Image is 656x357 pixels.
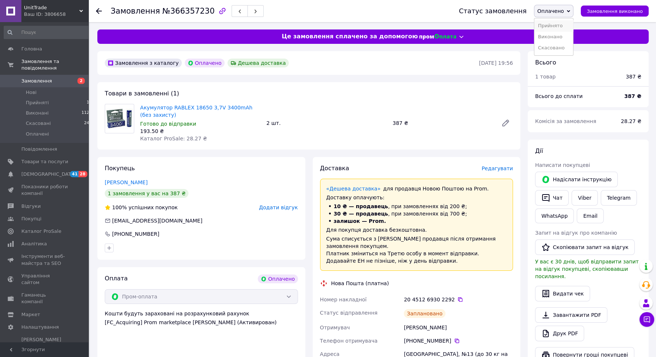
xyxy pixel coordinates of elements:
[21,203,41,210] span: Відгуки
[21,183,68,197] span: Показники роботи компанії
[26,89,37,96] span: Нові
[282,32,418,41] span: Це замовлення сплачено за допомогою
[24,11,88,18] div: Ваш ID: 3806658
[329,280,391,287] div: Нова Пошта (платна)
[21,58,88,71] span: Замовлення та повідомлення
[535,147,543,154] span: Дії
[105,310,298,326] div: Кошти будуть зараховані на розрахунковий рахунок
[21,228,61,235] span: Каталог ProSale
[105,275,128,282] span: Оплата
[105,179,147,185] a: [PERSON_NAME]
[459,7,527,15] div: Статус замовлення
[79,171,87,177] span: 28
[326,210,507,217] li: , при замовленнях від 700 ₴;
[185,59,225,67] div: Оплачено
[105,189,188,198] div: 1 замовлення у вас на 387 ₴
[535,93,583,99] span: Всього до сплати
[21,216,41,222] span: Покупці
[162,7,215,15] span: №366357230
[111,230,160,238] div: [PHONE_NUMBER]
[535,172,618,187] button: Надіслати інструкцію
[334,218,386,224] span: залишок — Prom.
[105,59,182,67] div: Замовлення з каталогу
[534,31,573,42] li: Виконано
[572,190,597,206] a: Viber
[21,324,59,330] span: Налаштування
[326,203,507,210] li: , при замовленнях від 200 ₴;
[320,165,349,172] span: Доставка
[326,226,507,234] div: Для покупця доставка безкоштовна.
[535,259,639,279] span: У вас є 30 днів, щоб відправити запит на відгук покупцеві, скопіювавши посилання.
[21,253,68,266] span: Інструменти веб-майстра та SEO
[581,6,649,17] button: Замовлення виконано
[639,312,654,327] button: Чат з покупцем
[105,165,135,172] span: Покупець
[84,120,92,127] span: 249
[334,211,388,217] span: 30 ₴ — продавець
[70,171,79,177] span: 41
[105,204,178,211] div: успішних покупок
[111,7,160,15] span: Замовлення
[26,120,51,127] span: Скасовані
[26,99,49,106] span: Прийняті
[577,209,604,223] button: Email
[24,4,79,11] span: UnitTrade
[105,108,134,129] img: Акумулятор RABLEX 18650 3,7V 3400mAh (без захисту)
[390,118,495,128] div: 387 ₴
[140,127,260,135] div: 193.50 ₴
[535,230,617,236] span: Запит на відгук про компанію
[112,204,127,210] span: 100%
[4,26,93,39] input: Пошук
[263,118,389,128] div: 2 шт.
[21,146,57,153] span: Повідомлення
[21,311,40,318] span: Маркет
[26,110,49,116] span: Виконані
[587,8,643,14] span: Замовлення виконано
[112,218,202,224] span: [EMAIL_ADDRESS][DOMAIN_NAME]
[535,74,556,80] span: 1 товар
[535,209,574,223] a: WhatsApp
[326,186,381,192] a: «Дешева доставка»
[81,110,92,116] span: 1120
[537,8,564,14] span: Оплачено
[534,20,573,31] li: Прийнято
[259,204,298,210] span: Додати відгук
[326,185,507,192] div: для продавця Новою Поштою на Prom.
[404,337,513,344] div: [PHONE_NUMBER]
[320,297,367,302] span: Номер накладної
[535,162,590,168] span: Написати покупцеві
[26,131,49,137] span: Оплачені
[21,171,76,178] span: [DEMOGRAPHIC_DATA]
[105,90,179,97] span: Товари в замовленні (1)
[21,336,68,357] span: [PERSON_NAME] та рахунки
[326,235,507,265] div: Сума списується з [PERSON_NAME] продавця після отримання замовлення покупцем. Платник зміниться н...
[535,326,584,341] a: Друк PDF
[535,239,635,255] button: Скопіювати запит на відгук
[21,78,52,84] span: Замовлення
[21,158,68,165] span: Товари та послуги
[228,59,289,67] div: Дешева доставка
[535,286,590,301] button: Видати чек
[482,165,513,171] span: Редагувати
[21,273,68,286] span: Управління сайтом
[535,118,596,124] span: Комісія за замовлення
[140,121,196,127] span: Готово до відправки
[535,190,569,206] button: Чат
[498,116,513,130] a: Редагувати
[479,60,513,66] time: [DATE] 19:56
[626,73,641,80] div: 387 ₴
[105,319,298,326] div: [FC_Acquiring] Prom marketplace [PERSON_NAME] (Активирован)
[601,190,637,206] a: Telegram
[404,296,513,303] div: 20 4512 6930 2292
[21,46,42,52] span: Головна
[334,203,388,209] span: 10 ₴ — продавець
[140,105,253,118] a: Акумулятор RABLEX 18650 3,7V 3400mAh (без захисту)
[320,310,378,316] span: Статус відправлення
[402,321,514,334] div: [PERSON_NAME]
[21,292,68,305] span: Гаманець компанії
[320,325,350,330] span: Отримувач
[320,338,378,344] span: Телефон отримувача
[77,78,85,84] span: 2
[535,307,607,323] a: Завантажити PDF
[621,118,641,124] span: 28.27 ₴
